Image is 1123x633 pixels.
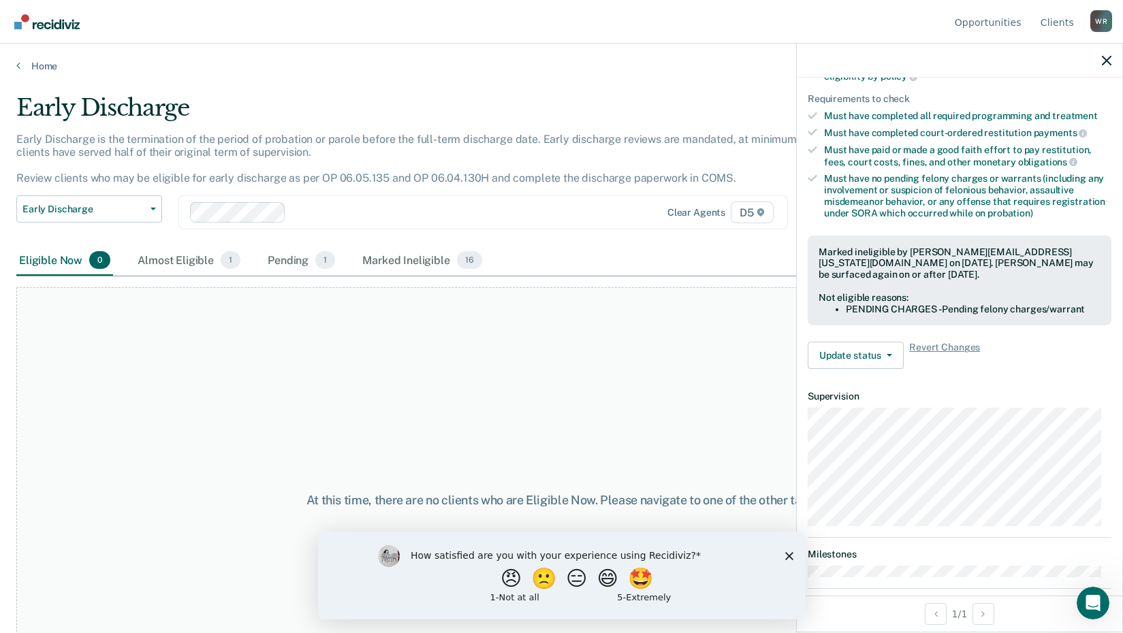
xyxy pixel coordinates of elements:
span: 1 [221,251,240,269]
button: Previous Opportunity [925,603,947,625]
button: Profile dropdown button [1090,10,1112,32]
iframe: Intercom live chat [1077,587,1109,619]
span: treatment [1052,110,1098,121]
div: Clear agents [667,207,725,218]
div: Must have completed all required programming and [824,110,1111,122]
div: Marked Ineligible [360,246,484,276]
span: Revert Changes [909,342,980,369]
div: Almost Eligible [135,246,243,276]
div: Eligible Now [16,246,113,276]
iframe: Survey by Kim from Recidiviz [318,532,806,619]
span: 1 [315,251,335,269]
p: Early Discharge is the termination of the period of probation or parole before the full-term disc... [16,133,826,185]
span: Early Discharge [22,204,145,215]
li: PENDING CHARGES - Pending felony charges/warrant [846,304,1101,315]
button: Next Opportunity [972,603,994,625]
div: Must have completed court-ordered restitution [824,127,1111,139]
div: Pending [265,246,338,276]
span: 16 [457,251,482,269]
div: Marked ineligible by [PERSON_NAME][EMAIL_ADDRESS][US_STATE][DOMAIN_NAME] on [DATE]. [PERSON_NAME]... [819,246,1101,280]
div: Requirements to check [808,93,1111,105]
div: 1 / 1 [797,596,1122,632]
span: D5 [731,201,774,223]
div: Not eligible reasons: [819,292,1101,304]
dt: Milestones [808,549,1111,560]
div: Must have no pending felony charges or warrants (including any involvement or suspicion of feloni... [824,173,1111,218]
a: Home [16,60,1107,72]
img: Recidiviz [14,14,80,29]
div: W R [1090,10,1112,32]
div: Early Discharge [16,94,859,133]
dt: Supervision [808,391,1111,402]
span: payments [1034,127,1088,138]
div: At this time, there are no clients who are Eligible Now. Please navigate to one of the other tabs. [289,493,834,508]
div: Must have paid or made a good faith effort to pay restitution, fees, court costs, fines, and othe... [824,144,1111,167]
span: 0 [89,251,110,269]
button: Update status [808,342,904,369]
span: obligations [1018,157,1077,167]
span: probation) [987,208,1033,218]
